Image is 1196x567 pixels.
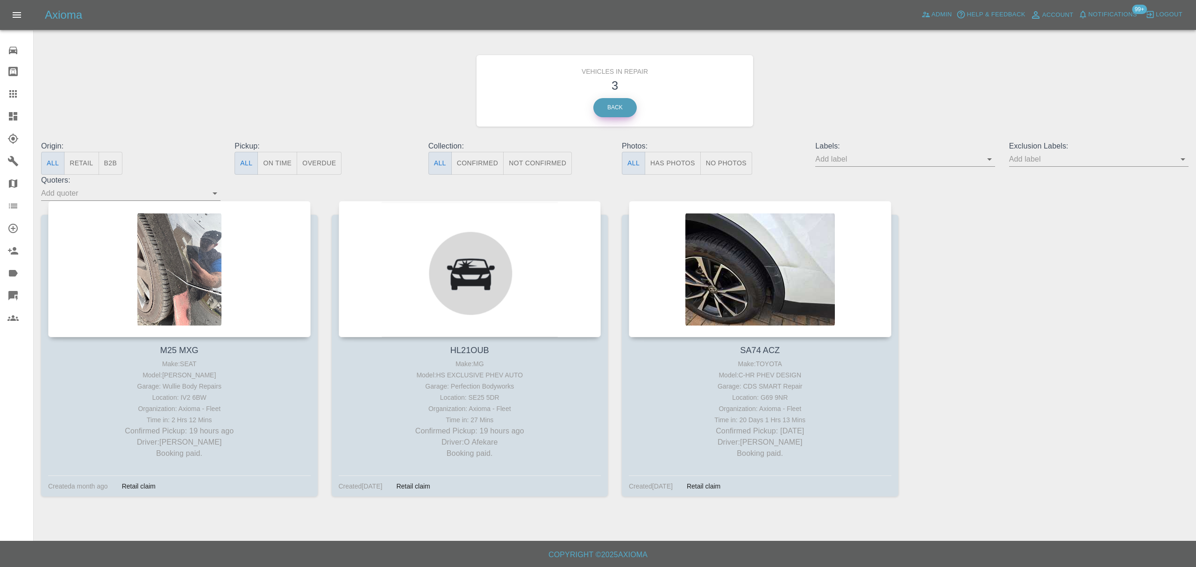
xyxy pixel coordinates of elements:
[41,152,64,175] button: All
[503,152,572,175] button: Not Confirmed
[428,141,608,152] p: Collection:
[50,392,308,403] div: Location: IV2 6BW
[235,152,258,175] button: All
[967,9,1025,20] span: Help & Feedback
[593,98,637,117] a: Back
[1009,152,1175,166] input: Add label
[257,152,297,175] button: On Time
[428,152,452,175] button: All
[99,152,123,175] button: B2B
[48,481,108,492] div: Created a month ago
[341,403,599,414] div: Organization: Axioma - Fleet
[1009,141,1189,152] p: Exclusion Labels:
[341,414,599,425] div: Time in: 27 Mins
[50,414,308,425] div: Time in: 2 Hrs 12 Mins
[341,381,599,392] div: Garage: Perfection Bodyworks
[389,481,437,492] div: Retail claim
[629,481,673,492] div: Created [DATE]
[50,448,308,459] p: Booking paid.
[631,437,889,448] p: Driver: [PERSON_NAME]
[645,152,701,175] button: Has Photos
[700,152,752,175] button: No Photos
[341,448,599,459] p: Booking paid.
[631,358,889,369] div: Make: TOYOTA
[50,381,308,392] div: Garage: Wullie Body Repairs
[631,381,889,392] div: Garage: CDS SMART Repair
[235,141,414,152] p: Pickup:
[1143,7,1185,22] button: Logout
[41,175,221,186] p: Quoters:
[339,481,383,492] div: Created [DATE]
[450,346,489,355] a: HL21OUB
[622,152,645,175] button: All
[45,7,82,22] h5: Axioma
[50,358,308,369] div: Make: SEAT
[1028,7,1076,22] a: Account
[1076,7,1139,22] button: Notifications
[160,346,199,355] a: M25 MXG
[631,369,889,381] div: Model: C-HR PHEV DESIGN
[740,346,780,355] a: SA74 ACZ
[297,152,342,175] button: Overdue
[484,77,746,94] h3: 3
[451,152,504,175] button: Confirmed
[341,369,599,381] div: Model: HS EXCLUSIVE PHEV AUTO
[484,62,746,77] h6: Vehicles in Repair
[815,141,995,152] p: Labels:
[631,448,889,459] p: Booking paid.
[1156,9,1182,20] span: Logout
[50,437,308,448] p: Driver: [PERSON_NAME]
[341,437,599,448] p: Driver: O Afekare
[1176,153,1189,166] button: Open
[1089,9,1137,20] span: Notifications
[64,152,99,175] button: Retail
[50,403,308,414] div: Organization: Axioma - Fleet
[680,481,727,492] div: Retail claim
[341,392,599,403] div: Location: SE25 5DR
[1042,10,1074,21] span: Account
[1132,5,1147,14] span: 99+
[41,186,206,200] input: Add quoter
[631,414,889,425] div: Time in: 20 Days 1 Hrs 13 Mins
[919,7,954,22] a: Admin
[115,481,163,492] div: Retail claim
[6,4,28,26] button: Open drawer
[932,9,952,20] span: Admin
[631,403,889,414] div: Organization: Axioma - Fleet
[954,7,1027,22] button: Help & Feedback
[815,152,981,166] input: Add label
[50,425,308,437] p: Confirmed Pickup: 19 hours ago
[622,141,801,152] p: Photos:
[50,369,308,381] div: Model: [PERSON_NAME]
[341,358,599,369] div: Make: MG
[983,153,996,166] button: Open
[208,187,221,200] button: Open
[7,548,1189,561] h6: Copyright © 2025 Axioma
[631,425,889,437] p: Confirmed Pickup: [DATE]
[41,141,221,152] p: Origin:
[631,392,889,403] div: Location: G69 9NR
[341,425,599,437] p: Confirmed Pickup: 19 hours ago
